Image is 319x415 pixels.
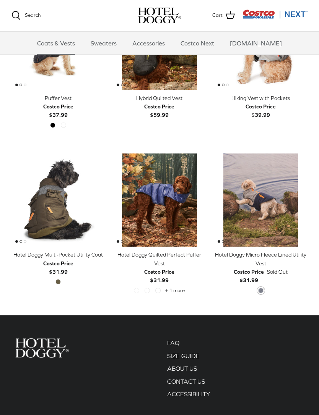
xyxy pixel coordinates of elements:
a: Coats & Vests [30,32,82,55]
a: Hotel Doggy Multi-Pocket Utility Coat Costco Price$31.99 [11,251,105,276]
div: Secondary navigation [159,339,311,403]
div: Costco Price [144,103,174,111]
img: hoteldoggycom [138,8,181,24]
div: Hotel Doggy Quilted Perfect Puffer Vest [113,251,207,268]
a: CONTACT US [167,378,205,385]
a: Hotel Doggy Micro Fleece Lined Utility Vest Costco Price$31.99 Sold Out [214,251,308,285]
a: Hotel Doggy Micro Fleece Lined Utility Vest [214,154,308,247]
a: hoteldoggy.com hoteldoggycom [138,8,181,24]
a: Hotel Doggy Multi-Pocket Utility Coat [11,154,105,247]
a: Costco Next [174,32,221,55]
a: Hotel Doggy Quilted Perfect Puffer Vest [113,154,207,247]
span: + 1 more [165,288,185,294]
div: Costco Price [43,260,73,268]
div: Hotel Doggy Micro Fleece Lined Utility Vest [214,251,308,268]
img: Costco Next [243,10,308,19]
div: Hybrid Quilted Vest [113,94,207,103]
a: Hotel Doggy Quilted Perfect Puffer Vest Costco Price$31.99 [113,251,207,285]
a: Visit Costco Next [243,15,308,20]
a: FAQ [167,340,179,347]
span: Cart [212,11,223,19]
span: Sold Out [267,268,288,276]
div: Hiking Vest with Pockets [214,94,308,103]
a: Hybrid Quilted Vest Costco Price$59.99 [113,94,207,120]
b: $31.99 [43,260,73,275]
span: Search [25,12,41,18]
b: $31.99 [144,268,174,284]
b: $37.99 [43,103,73,118]
a: ABOUT US [167,365,197,372]
div: Costco Price [246,103,276,111]
a: Accessories [125,32,172,55]
div: Costco Price [234,268,264,276]
a: Sweaters [84,32,124,55]
div: Costco Price [144,268,174,276]
img: Hotel Doggy Costco Next [15,339,69,358]
b: $59.99 [144,103,174,118]
div: Costco Price [43,103,73,111]
a: Search [11,11,41,20]
a: Puffer Vest Costco Price$37.99 [11,94,105,120]
div: Hotel Doggy Multi-Pocket Utility Coat [11,251,105,259]
a: SIZE GUIDE [167,353,200,360]
a: Hiking Vest with Pockets Costco Price$39.99 [214,94,308,120]
a: ACCESSIBILITY [167,391,210,398]
b: $39.99 [246,103,276,118]
div: Puffer Vest [11,94,105,103]
b: $31.99 [234,268,264,284]
a: Cart [212,11,235,21]
a: [DOMAIN_NAME] [223,32,289,55]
